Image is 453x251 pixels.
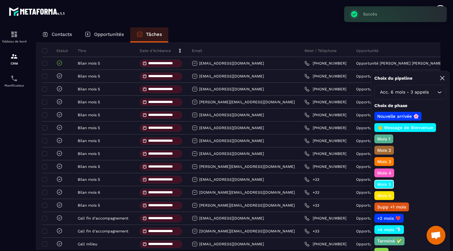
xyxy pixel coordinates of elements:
a: [PHONE_NUMBER] [305,242,346,247]
p: Terminé ✅ [376,238,403,244]
p: Bilan mois 5 [78,113,100,117]
a: [PHONE_NUMBER] [305,216,346,221]
p: Opportunité [PERSON_NAME] [356,190,411,195]
a: Contacts [36,27,78,43]
p: Opportunité Margaux Blandeau [356,74,413,78]
p: Mois 6 [376,192,392,199]
p: +4 mois 💎 [376,226,402,233]
p: Call milieu [78,242,97,246]
p: Bilan mois 5 [78,139,100,143]
p: Opportunité [356,48,378,53]
p: Opportunité [PERSON_NAME] [356,139,411,143]
p: Bilan mois 5 [78,61,100,66]
p: Supp +1 mois [376,204,407,210]
p: CRM [2,62,27,65]
p: Choix du pipeline [374,75,412,81]
p: Mois 5 [376,181,392,187]
img: formation [10,53,18,60]
img: formation [10,31,18,38]
a: Tâches [130,27,168,43]
a: [PHONE_NUMBER] [305,151,346,156]
p: Statut [44,48,68,53]
a: [PHONE_NUMBER] [305,87,346,92]
img: scheduler [10,75,18,82]
a: [PHONE_NUMBER] [305,61,346,66]
p: Bilan mois 5 [78,177,100,182]
p: Nouvelle arrivée 🌸 [376,113,420,119]
p: Bilan mois 5 [78,87,100,91]
p: Opportunité [PERSON_NAME][GEOGRAPHIC_DATA] [356,203,449,208]
p: Opportunité [PERSON_NAME] [356,113,411,117]
a: Opportunités [78,27,130,43]
p: Opportunité [PERSON_NAME] [356,229,411,233]
p: Bilan mois 5 [78,164,100,169]
a: +33 [305,229,319,234]
img: logo [9,6,65,17]
p: Call fin d'accompagnement [78,216,128,220]
p: Opportunité [PERSON_NAME] [356,151,411,156]
p: Mois 3 [376,158,392,165]
p: Tâches [146,31,162,37]
p: Date d’échéance [140,48,171,53]
p: Opportunité [PERSON_NAME] [356,164,411,169]
p: Bilan mois 5 [78,100,100,104]
a: +33 [305,177,319,182]
p: Opportunité [PERSON_NAME] [356,87,411,91]
input: Search for option [430,89,436,96]
a: formationformationCRM [2,48,27,70]
p: Bilan mois 5 [78,203,100,208]
a: [PHONE_NUMBER] [305,125,346,130]
span: Acc. 6 mois - 3 appels [378,89,430,96]
a: [PHONE_NUMBER] [305,164,346,169]
p: Mois 1 [376,136,391,142]
p: Mois 2 [376,147,392,153]
p: Opportunité [PERSON_NAME] [356,100,411,104]
p: Tableau de bord [2,40,27,43]
p: Choix de phase [374,103,446,109]
p: Titre [78,48,86,53]
p: Mois 4 [376,170,392,176]
a: [PHONE_NUMBER] [305,74,346,79]
p: Email [192,48,202,53]
p: Bilan mois 5 [78,74,100,78]
p: Bilan mois 5 [78,126,100,130]
p: Opportunités [94,31,124,37]
a: [PHONE_NUMBER] [305,100,346,105]
p: Call fin d'accompagnement [78,229,128,233]
p: Opportunité [PERSON_NAME] [356,126,411,130]
a: formationformationTableau de bord [2,26,27,48]
p: Opportunité Garance Defranoux [356,242,415,246]
p: Bilan mois 6 [78,190,100,195]
div: Search for option [374,85,446,100]
p: +2 mois ❤️ [376,215,402,221]
a: [PHONE_NUMBER] [305,138,346,143]
a: [PHONE_NUMBER] [305,112,346,117]
p: Opportunité [PERSON_NAME] [356,177,411,182]
p: Bilan mois 5 [78,151,100,156]
p: Planificateur [2,84,27,87]
p: Meet / Téléphone [305,48,337,53]
a: schedulerschedulerPlanificateur [2,70,27,92]
p: Contacts [52,31,72,37]
p: 👋 Message de Bienvenue [376,124,434,131]
a: +33 [305,203,319,208]
p: Opportunité [PERSON_NAME] [356,216,411,220]
p: Opportunité [PERSON_NAME] [PERSON_NAME] [356,61,443,66]
div: Ouvrir le chat [427,226,445,245]
a: +33 [305,190,319,195]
